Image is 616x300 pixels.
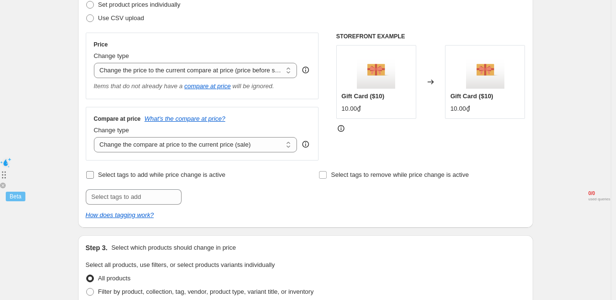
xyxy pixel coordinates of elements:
[94,52,129,59] span: Change type
[357,50,395,89] img: gift_card_80x.png
[94,82,183,90] i: Items that do not already have a
[86,261,275,268] span: Select all products, use filters, or select products variants individually
[450,92,493,100] span: Gift Card ($10)
[184,82,231,90] button: compare at price
[98,275,131,282] span: All products
[94,41,108,48] h3: Price
[342,104,361,114] div: 10.00₫
[466,50,504,89] img: gift_card_80x.png
[94,115,141,123] h3: Compare at price
[232,82,274,90] i: will be ignored.
[98,14,144,22] span: Use CSV upload
[86,243,108,253] h2: Step 3.
[98,1,181,8] span: Set product prices individually
[336,33,525,40] h6: STOREFRONT EXAMPLE
[145,115,226,122] button: What's the compare at price?
[111,243,236,253] p: Select which products should change in price
[450,104,470,114] div: 10.00₫
[98,171,226,178] span: Select tags to add while price change is active
[301,65,310,75] div: help
[98,288,314,295] span: Filter by product, collection, tag, vendor, product type, variant title, or inventory
[342,92,385,100] span: Gift Card ($10)
[301,139,310,149] div: help
[86,189,182,205] input: Select tags to add
[331,171,469,178] span: Select tags to remove while price change is active
[94,127,129,134] span: Change type
[86,211,154,219] a: How does tagging work?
